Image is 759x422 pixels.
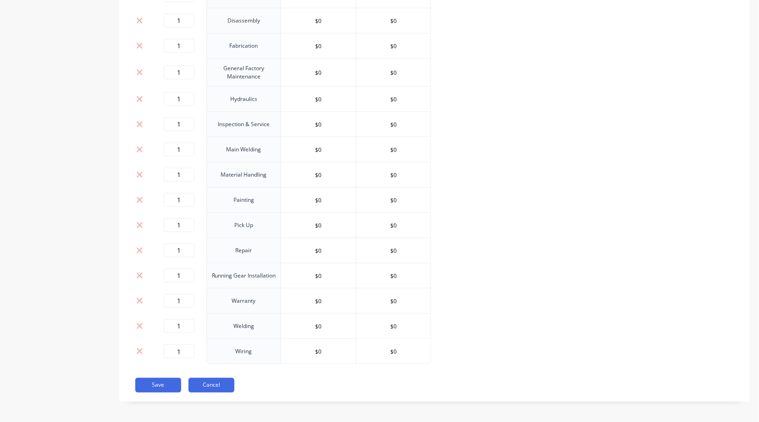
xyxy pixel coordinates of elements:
[206,86,281,111] td: Hydraulics
[164,269,194,283] input: 0
[356,294,431,308] input: $0.0000
[206,162,281,187] td: Material Handling
[356,319,431,333] input: $0.0000
[206,263,281,288] td: Running Gear Installation
[281,244,355,257] input: $0.0000
[164,14,194,28] input: 0
[281,117,355,131] input: $0.0000
[281,218,355,232] input: $0.0000
[281,193,355,207] input: $0.0000
[164,218,194,232] input: 0
[356,244,431,257] input: $0.0000
[206,111,281,137] td: Inspection & Service
[206,339,281,364] td: Wiring
[206,187,281,212] td: Painting
[164,319,194,333] input: 0
[356,269,431,283] input: $0.0000
[206,238,281,263] td: Repair
[356,14,431,28] input: $0.0000
[356,168,431,182] input: $0.0000
[281,66,355,79] input: $0.0000
[356,193,431,207] input: $0.0000
[206,212,281,238] td: Pick Up
[164,39,194,53] input: 0
[356,92,431,106] input: $0.0000
[206,8,281,33] td: Disassembly
[281,143,355,156] input: $0.0000
[188,378,234,393] button: Cancel
[356,66,431,79] input: $0.0000
[281,14,355,28] input: $0.0000
[135,378,181,393] button: Save
[281,344,355,358] input: $0.0000
[164,344,194,358] input: 0
[206,58,281,86] td: General Factory Maintenance
[164,294,194,308] input: 0
[356,39,431,53] input: $0.0000
[281,294,355,308] input: $0.0000
[281,168,355,182] input: $0.0000
[164,193,194,207] input: 0
[206,313,281,339] td: Welding
[356,117,431,131] input: $0.0000
[164,117,194,131] input: 0
[356,143,431,156] input: $0.0000
[164,244,194,257] input: 0
[356,218,431,232] input: $0.0000
[281,269,355,283] input: $0.0000
[164,66,194,79] input: 0
[281,319,355,333] input: $0.0000
[281,39,355,53] input: $0.0000
[164,168,194,182] input: 0
[206,33,281,58] td: Fabrication
[356,344,431,358] input: $0.0000
[206,288,281,313] td: Warranty
[164,143,194,156] input: 0
[206,137,281,162] td: Main Welding
[164,92,194,106] input: 0
[281,92,355,106] input: $0.0000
